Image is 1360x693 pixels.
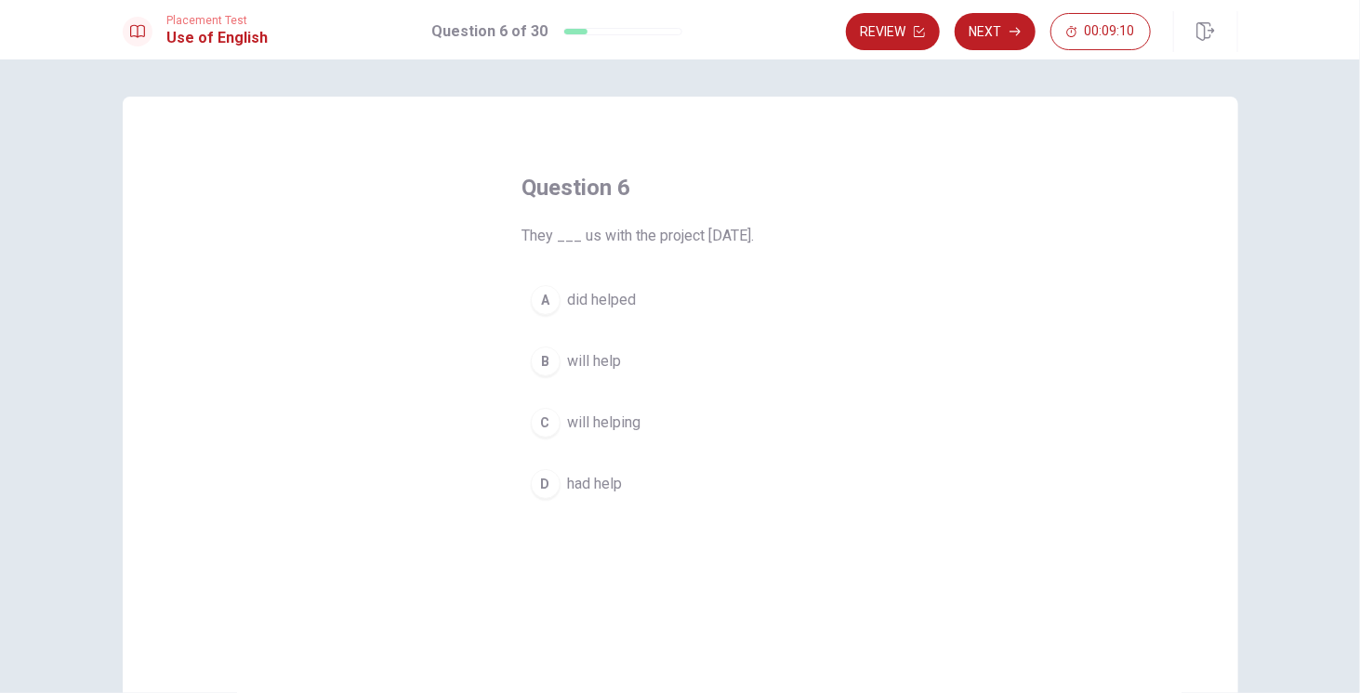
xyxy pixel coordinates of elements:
[531,408,561,438] div: C
[1085,24,1135,39] span: 00:09:10
[522,338,838,385] button: Bwill help
[522,461,838,507] button: Dhad help
[568,289,637,311] span: did helped
[846,13,940,50] button: Review
[432,20,548,43] h1: Question 6 of 30
[568,473,623,495] span: had help
[167,27,269,49] h1: Use of English
[1050,13,1151,50] button: 00:09:10
[522,399,838,446] button: Cwill helping
[522,173,838,203] h4: Question 6
[522,225,838,247] span: They ___ us with the project [DATE].
[568,350,622,373] span: will help
[955,13,1036,50] button: Next
[531,285,561,315] div: A
[531,469,561,499] div: D
[167,14,269,27] span: Placement Test
[531,346,561,376] div: B
[568,412,641,434] span: will helping
[522,277,838,323] button: Adid helped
